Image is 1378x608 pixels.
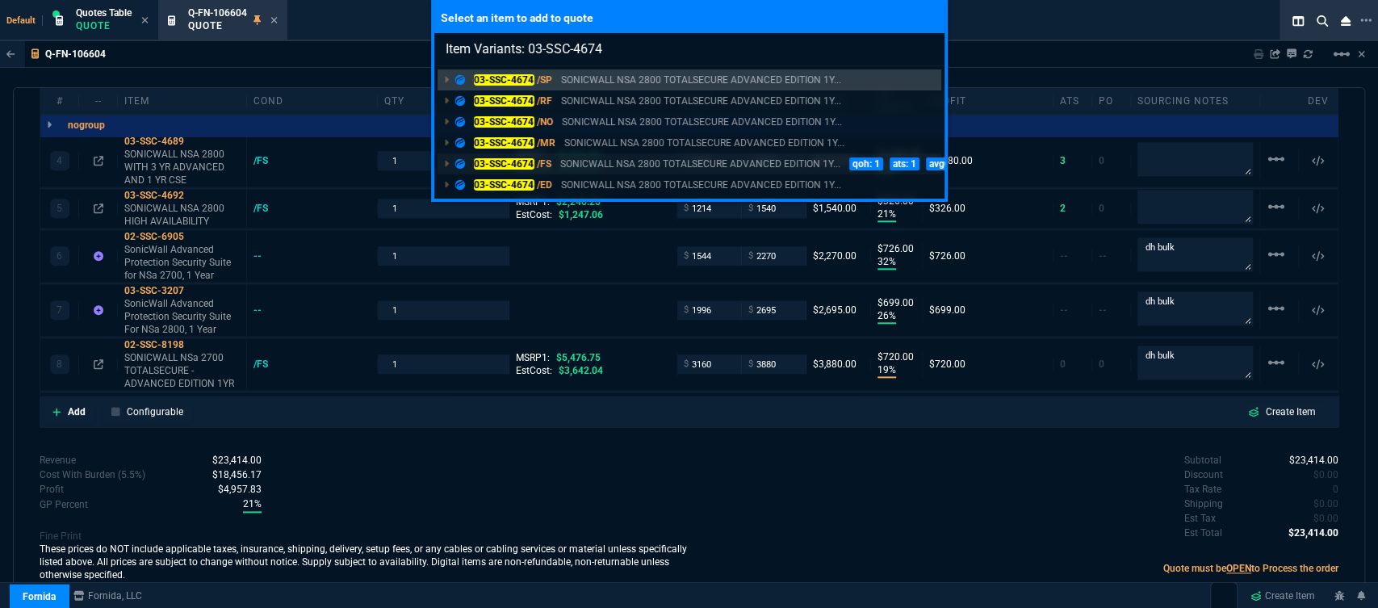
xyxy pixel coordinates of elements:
p: SONICWALL NSA 2800 TOTALSECURE ADVANCED EDITION 1YR [564,136,844,150]
span: /RF [537,95,552,107]
mark: 03-SSC-4674 [474,95,534,107]
span: /SP [537,74,552,86]
span: /FS [537,158,551,170]
mark: 03-SSC-4674 [474,137,534,149]
p: Select an item to add to quote [434,3,944,33]
p: SONICWALL NSA 2800 TOTALSECURE ADVANCED EDITION 1YR [561,178,841,192]
span: /ED [537,179,552,191]
span: /MR [537,137,555,149]
p: ats: 1 [890,157,919,170]
p: SONICWALL NSA 2800 TOTALSECURE ADVANCED EDITION 1YR [562,115,842,129]
input: Search... [434,33,944,65]
mark: 03-SSC-4674 [474,74,534,86]
p: avgCost: 3922.61 [926,157,1009,170]
span: /NO [537,116,553,128]
mark: 03-SSC-4674 [474,179,534,191]
p: SONICWALL NSA 2800 TOTALSECURE ADVANCED EDITION 1YR [560,157,840,171]
a: Create Item [1244,584,1321,608]
p: qoh: 1 [849,157,883,170]
mark: 03-SSC-4674 [474,158,534,170]
mark: 03-SSC-4674 [474,116,534,128]
p: SONICWALL NSA 2800 TOTALSECURE ADVANCED EDITION 1YR [561,94,841,108]
a: msbcCompanyName [69,589,147,603]
p: SONICWALL NSA 2800 TOTALSECURE ADVANCED EDITION 1YR [561,73,841,87]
